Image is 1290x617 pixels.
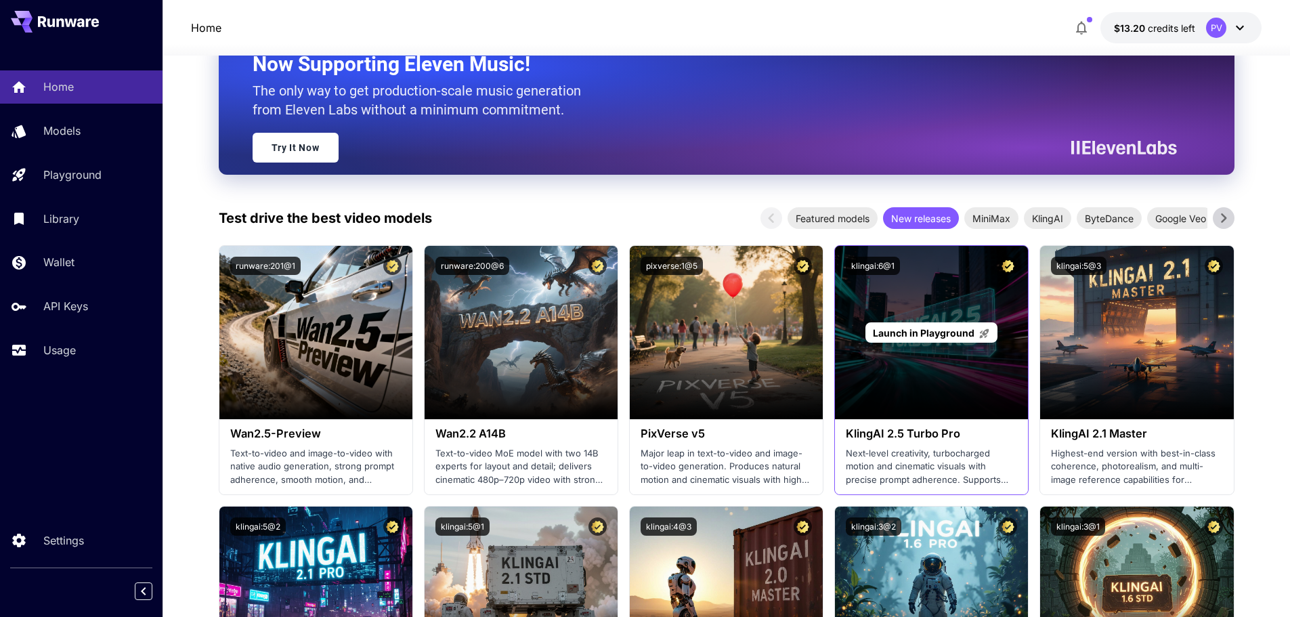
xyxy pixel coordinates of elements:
h3: PixVerse v5 [641,427,812,440]
p: Next‑level creativity, turbocharged motion and cinematic visuals with precise prompt adherence. S... [846,447,1017,487]
p: Home [43,79,74,95]
button: Certified Model – Vetted for best performance and includes a commercial license. [1205,257,1223,275]
p: API Keys [43,298,88,314]
p: Test drive the best video models [219,208,432,228]
button: Certified Model – Vetted for best performance and includes a commercial license. [383,257,402,275]
img: alt [219,246,412,419]
a: Launch in Playground [865,322,997,343]
h3: Wan2.5-Preview [230,427,402,440]
button: Certified Model – Vetted for best performance and includes a commercial license. [1205,517,1223,536]
span: Google Veo [1147,211,1214,226]
p: Playground [43,167,102,183]
button: Collapse sidebar [135,582,152,600]
div: Collapse sidebar [145,579,163,603]
div: ByteDance [1077,207,1142,229]
button: Certified Model – Vetted for best performance and includes a commercial license. [794,257,812,275]
h3: Wan2.2 A14B [435,427,607,440]
button: $13.19815PV [1100,12,1262,43]
img: alt [425,246,618,419]
button: klingai:3@1 [1051,517,1105,536]
button: Certified Model – Vetted for best performance and includes a commercial license. [383,517,402,536]
button: klingai:6@1 [846,257,900,275]
button: klingai:3@2 [846,517,901,536]
button: Certified Model – Vetted for best performance and includes a commercial license. [794,517,812,536]
div: Featured models [788,207,878,229]
div: PV [1206,18,1226,38]
div: MiniMax [964,207,1018,229]
button: Certified Model – Vetted for best performance and includes a commercial license. [999,517,1017,536]
button: klingai:5@3 [1051,257,1106,275]
p: Text-to-video MoE model with two 14B experts for layout and detail; delivers cinematic 480p–720p ... [435,447,607,487]
span: Featured models [788,211,878,226]
p: Highest-end version with best-in-class coherence, photorealism, and multi-image reference capabil... [1051,447,1222,487]
button: runware:200@6 [435,257,509,275]
span: ByteDance [1077,211,1142,226]
span: MiniMax [964,211,1018,226]
p: Text-to-video and image-to-video with native audio generation, strong prompt adherence, smooth mo... [230,447,402,487]
p: Settings [43,532,84,549]
a: Try It Now [253,133,339,163]
div: New releases [883,207,959,229]
span: New releases [883,211,959,226]
span: Launch in Playground [873,327,974,339]
div: $13.19815 [1114,21,1195,35]
button: klingai:4@3 [641,517,697,536]
div: Google Veo [1147,207,1214,229]
p: Usage [43,342,76,358]
button: klingai:5@1 [435,517,490,536]
p: Library [43,211,79,227]
p: The only way to get production-scale music generation from Eleven Labs without a minimum commitment. [253,81,591,119]
p: Wallet [43,254,74,270]
button: Certified Model – Vetted for best performance and includes a commercial license. [588,517,607,536]
p: Models [43,123,81,139]
img: alt [630,246,823,419]
p: Major leap in text-to-video and image-to-video generation. Produces natural motion and cinematic ... [641,447,812,487]
span: KlingAI [1024,211,1071,226]
button: runware:201@1 [230,257,301,275]
div: KlingAI [1024,207,1071,229]
h2: Now Supporting Eleven Music! [253,51,1167,77]
span: $13.20 [1114,22,1148,34]
button: klingai:5@2 [230,517,286,536]
nav: breadcrumb [191,20,221,36]
span: credits left [1148,22,1195,34]
h3: KlingAI 2.5 Turbo Pro [846,427,1017,440]
img: alt [1040,246,1233,419]
button: pixverse:1@5 [641,257,703,275]
a: Home [191,20,221,36]
button: Certified Model – Vetted for best performance and includes a commercial license. [588,257,607,275]
button: Certified Model – Vetted for best performance and includes a commercial license. [999,257,1017,275]
h3: KlingAI 2.1 Master [1051,427,1222,440]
